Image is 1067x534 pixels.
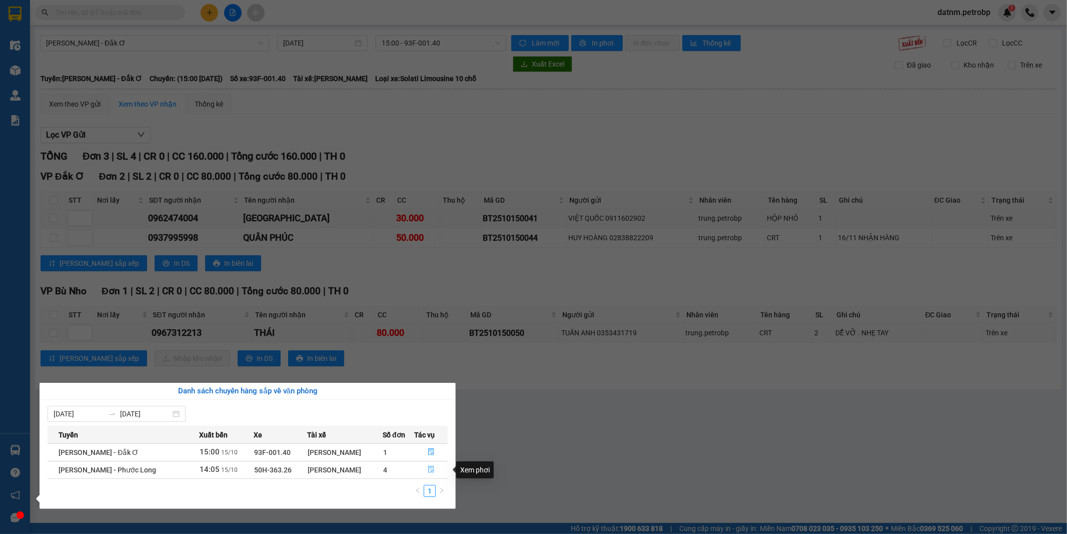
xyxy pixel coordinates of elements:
span: 15/10 [221,449,238,456]
button: right [436,485,448,497]
div: [PERSON_NAME] [308,464,383,475]
input: Từ ngày [54,408,104,419]
span: 15/10 [221,466,238,473]
button: file-done [415,444,448,460]
div: [PERSON_NAME] [308,447,383,458]
span: [PERSON_NAME] - Phước Long [59,466,156,474]
span: swap-right [108,410,116,418]
span: 14:05 [200,465,220,474]
span: to [108,410,116,418]
li: Previous Page [412,485,424,497]
div: AN AN [78,33,146,45]
span: Gửi: [9,10,24,20]
div: VP Bù Nho [9,9,71,33]
span: Nhận: [78,10,102,20]
span: Số đơn [383,429,405,440]
div: VP Quận 5 [78,9,146,33]
span: 1 [383,448,387,456]
span: file-done [428,466,435,474]
span: Tác vụ [415,429,435,440]
li: 1 [424,485,436,497]
span: left [415,487,421,493]
span: file-done [428,448,435,456]
span: 50H-363.26 [254,466,292,474]
a: 1 [424,485,435,496]
div: HIÊN [9,33,71,45]
span: Tuyến [59,429,78,440]
span: CR : [8,66,23,76]
button: file-done [415,462,448,478]
button: left [412,485,424,497]
span: Tài xế [307,429,326,440]
span: 93F-001.40 [254,448,291,456]
span: Xe [254,429,262,440]
li: Next Page [436,485,448,497]
input: Đến ngày [120,408,171,419]
div: Xem phơi [456,461,494,478]
span: Xuất bến [199,429,228,440]
span: [PERSON_NAME] - Đắk Ơ [59,448,139,456]
span: 4 [383,466,387,474]
div: Danh sách chuyến hàng sắp về văn phòng [48,385,448,397]
div: 30.000 [8,65,73,77]
span: 15:00 [200,447,220,456]
span: right [439,487,445,493]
